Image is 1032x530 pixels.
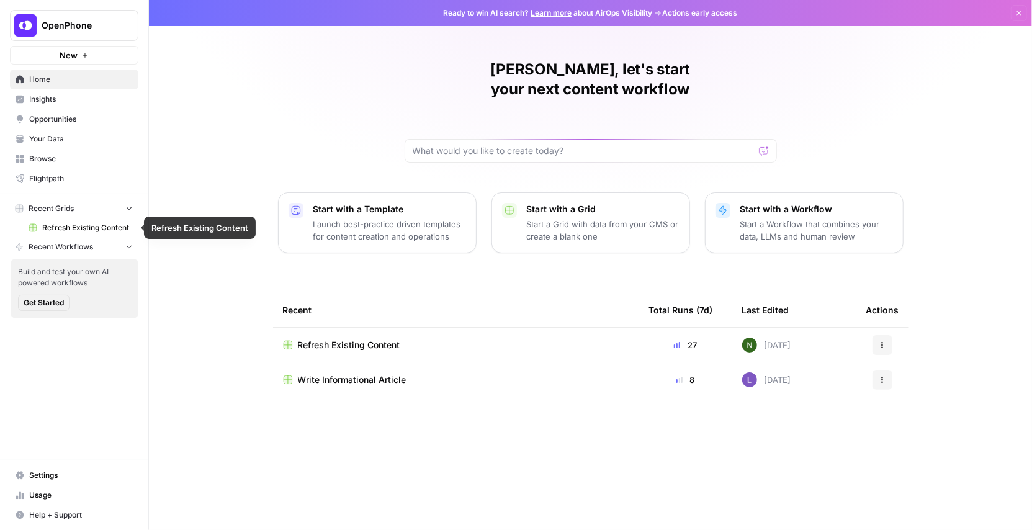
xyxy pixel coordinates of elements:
[742,293,789,327] div: Last Edited
[29,153,133,164] span: Browse
[10,505,138,525] button: Help + Support
[742,372,791,387] div: [DATE]
[740,218,893,243] p: Start a Workflow that combines your data, LLMs and human review
[14,14,37,37] img: OpenPhone Logo
[10,46,138,65] button: New
[527,203,680,215] p: Start with a Grid
[29,173,133,184] span: Flightpath
[283,339,629,351] a: Refresh Existing Content
[42,222,133,233] span: Refresh Existing Content
[10,89,138,109] a: Insights
[10,129,138,149] a: Your Data
[24,297,64,308] span: Get Started
[10,485,138,505] a: Usage
[531,8,572,17] a: Learn more
[313,203,466,215] p: Start with a Template
[60,49,78,61] span: New
[10,169,138,189] a: Flightpath
[18,295,70,311] button: Get Started
[298,339,400,351] span: Refresh Existing Content
[491,192,690,253] button: Start with a GridStart a Grid with data from your CMS or create a blank one
[742,372,757,387] img: rn7sh892ioif0lo51687sih9ndqw
[29,114,133,125] span: Opportunities
[649,339,722,351] div: 27
[29,510,133,521] span: Help + Support
[283,374,629,386] a: Write Informational Article
[10,199,138,218] button: Recent Grids
[29,470,133,481] span: Settings
[29,133,133,145] span: Your Data
[740,203,893,215] p: Start with a Workflow
[23,218,138,238] a: Refresh Existing Content
[278,192,477,253] button: Start with a TemplateLaunch best-practice driven templates for content creation and operations
[866,293,899,327] div: Actions
[413,145,754,157] input: What would you like to create today?
[283,293,629,327] div: Recent
[298,374,406,386] span: Write Informational Article
[10,465,138,485] a: Settings
[29,94,133,105] span: Insights
[649,293,713,327] div: Total Runs (7d)
[444,7,653,19] span: Ready to win AI search? about AirOps Visibility
[29,241,93,253] span: Recent Workflows
[18,266,131,289] span: Build and test your own AI powered workflows
[10,238,138,256] button: Recent Workflows
[10,10,138,41] button: Workspace: OpenPhone
[663,7,738,19] span: Actions early access
[527,218,680,243] p: Start a Grid with data from your CMS or create a blank one
[10,70,138,89] a: Home
[313,218,466,243] p: Launch best-practice driven templates for content creation and operations
[10,149,138,169] a: Browse
[29,203,74,214] span: Recent Grids
[705,192,904,253] button: Start with a WorkflowStart a Workflow that combines your data, LLMs and human review
[405,60,777,99] h1: [PERSON_NAME], let's start your next content workflow
[10,109,138,129] a: Opportunities
[742,338,757,353] img: g4o9tbhziz0738ibrok3k9f5ina6
[29,74,133,85] span: Home
[742,338,791,353] div: [DATE]
[29,490,133,501] span: Usage
[649,374,722,386] div: 8
[42,19,117,32] span: OpenPhone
